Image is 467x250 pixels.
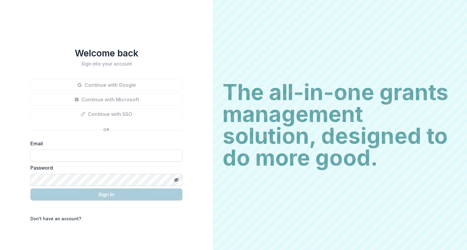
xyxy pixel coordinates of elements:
button: Continue with Google [30,79,182,91]
button: Sign In [30,188,182,201]
button: Continue with SSO [30,108,182,120]
label: Password [30,164,179,171]
button: Toggle password visibility [171,175,181,185]
p: Don't have an account? [30,215,81,222]
h2: Sign into your account [30,61,182,67]
label: Email [30,140,179,147]
button: Continue with Microsoft [30,93,182,106]
h1: Welcome back [30,48,182,59]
